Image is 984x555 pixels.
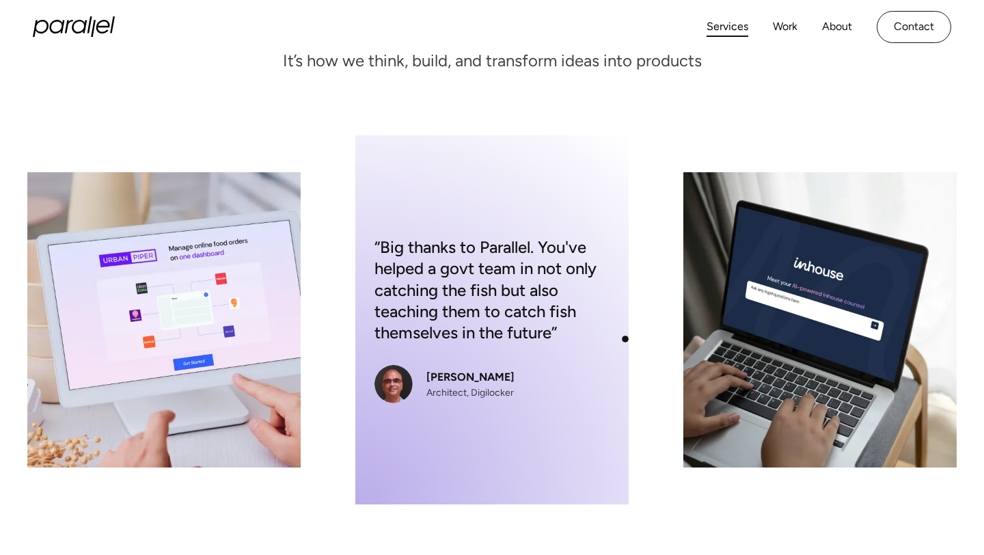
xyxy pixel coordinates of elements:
[258,55,726,67] p: It’s how we think, build, and transform ideas into products
[426,369,515,385] div: [PERSON_NAME]
[426,385,515,400] div: Architect, Digilocker
[683,172,957,468] img: card-image
[822,17,852,37] a: About
[773,17,797,37] a: Work
[877,11,951,43] a: Contact
[707,17,748,37] a: Services
[33,16,115,37] a: home
[374,236,610,343] div: “Big thanks to Parallel. You've helped a govt team in not only catching the fish but also teachin...
[374,365,610,403] a: [PERSON_NAME]Architect, Digilocker
[27,172,301,468] img: card-image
